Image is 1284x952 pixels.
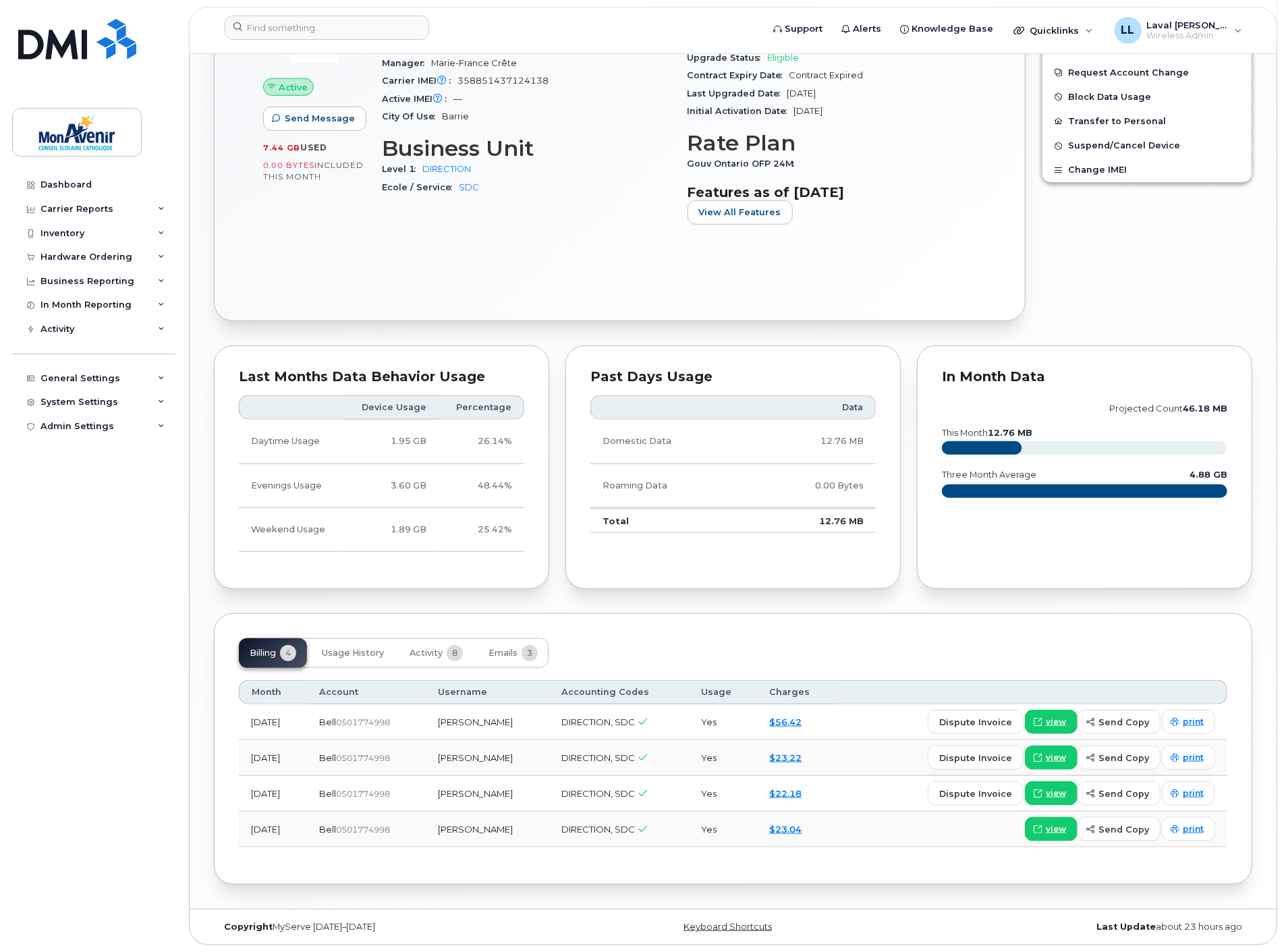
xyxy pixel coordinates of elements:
[941,470,1036,480] text: three month average
[549,680,689,704] th: Accounting Codes
[561,788,635,799] span: DIRECTION, SDC
[426,740,549,776] td: [PERSON_NAME]
[1098,787,1149,800] span: send copy
[439,464,524,508] td: 48.44%
[590,508,750,534] td: Total
[336,717,390,727] span: 0501774998
[1105,17,1252,44] div: Laval Lai Yoon Hin
[1162,781,1215,806] a: print
[439,508,524,552] td: 25.42%
[239,420,344,464] td: Daytime Usage
[942,370,1227,384] div: In Month Data
[688,159,802,169] span: Gouv Ontario OFP 24M
[489,648,518,659] span: Emails
[590,420,750,464] td: Domestic Data
[344,420,439,464] td: 1.95 GB
[1147,20,1228,30] span: Laval [PERSON_NAME]
[224,922,273,932] strong: Copyright
[939,752,1012,764] span: dispute invoice
[239,812,307,847] td: [DATE]
[307,680,426,704] th: Account
[688,131,977,155] h3: Rate Plan
[690,812,758,847] td: Yes
[279,81,308,94] span: Active
[239,508,344,552] td: Weekend Usage
[1046,823,1066,835] span: view
[1025,817,1078,841] a: view
[1046,716,1066,728] span: view
[750,395,876,420] th: Data
[590,370,876,384] div: Past Days Usage
[319,788,336,799] span: Bell
[439,420,524,464] td: 26.14%
[239,508,524,552] tr: Friday from 6:00pm to Monday 8:00am
[688,184,977,200] h3: Features as of [DATE]
[1042,158,1252,182] button: Change IMEI
[300,142,327,152] span: used
[431,58,517,68] span: Marie-France Crête
[426,704,549,740] td: [PERSON_NAME]
[750,464,876,508] td: 0.00 Bytes
[561,717,635,727] span: DIRECTION, SDC
[1046,752,1066,764] span: view
[239,704,307,740] td: [DATE]
[1078,817,1161,841] button: send copy
[457,76,549,86] span: 358851437124138
[1147,30,1228,41] span: Wireless Admin
[382,164,422,174] span: Level 1
[239,464,344,508] td: Evenings Usage
[690,680,758,704] th: Usage
[1068,141,1180,151] span: Suspend/Cancel Device
[688,53,768,63] span: Upgrade Status
[382,111,442,121] span: City Of Use
[891,16,1003,43] a: Knowledge Base
[688,70,789,80] span: Contract Expiry Date
[1098,823,1149,836] span: send copy
[1162,710,1215,734] a: print
[988,428,1032,438] tspan: 12.76 MB
[225,16,429,40] input: Find something...
[344,395,439,420] th: Device Usage
[382,182,459,192] span: Ecole / Service
[928,746,1024,770] button: dispute invoice
[239,370,524,384] div: Last Months Data Behavior Usage
[770,717,802,727] a: $56.42
[1162,746,1215,770] a: print
[1183,823,1204,835] span: print
[1078,746,1161,770] button: send copy
[319,824,336,835] span: Bell
[447,645,463,661] span: 8
[1098,752,1149,764] span: send copy
[699,206,781,219] span: View All Features
[785,22,822,36] span: Support
[453,94,462,104] span: —
[285,112,355,125] span: Send Message
[939,787,1012,800] span: dispute invoice
[768,53,800,63] span: Eligible
[239,776,307,812] td: [DATE]
[1109,403,1227,414] text: projected count
[459,182,479,192] a: SDC
[770,824,802,835] a: $23.04
[336,789,390,799] span: 0501774998
[832,16,891,43] a: Alerts
[853,22,881,36] span: Alerts
[764,16,832,43] a: Support
[1004,17,1102,44] div: Quicklinks
[690,704,758,740] td: Yes
[1096,922,1156,932] strong: Last Update
[906,922,1252,932] div: about 23 hours ago
[787,88,816,99] span: [DATE]
[319,752,336,763] span: Bell
[1042,109,1252,134] button: Transfer to Personal
[336,753,390,763] span: 0501774998
[683,922,772,932] a: Keyboard Shortcuts
[1046,787,1066,800] span: view
[1042,85,1252,109] button: Block Data Usage
[1162,817,1215,841] a: print
[690,776,758,812] td: Yes
[442,111,469,121] span: Barrie
[750,508,876,534] td: 12.76 MB
[1025,710,1078,734] a: view
[522,645,538,661] span: 3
